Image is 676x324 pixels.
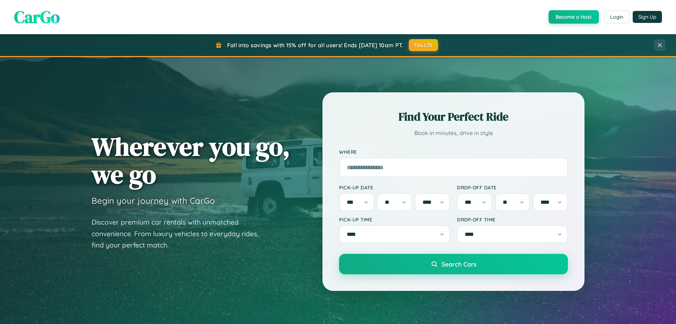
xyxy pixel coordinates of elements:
span: Fall into savings with 15% off for all users! Ends [DATE] 10am PT. [227,42,403,49]
label: Drop-off Time [457,216,568,222]
h1: Wherever you go, we go [92,133,290,188]
p: Discover premium car rentals with unmatched convenience. From luxury vehicles to everyday rides, ... [92,216,268,251]
label: Drop-off Date [457,184,568,190]
button: FALL15 [409,39,438,51]
label: Pick-up Date [339,184,450,190]
label: Where [339,149,568,155]
button: Login [604,11,629,23]
h2: Find Your Perfect Ride [339,109,568,124]
span: Search Cars [442,260,476,268]
label: Pick-up Time [339,216,450,222]
button: Become a Host [549,10,599,24]
h3: Begin your journey with CarGo [92,195,215,206]
button: Sign Up [633,11,662,23]
p: Book in minutes, drive in style [339,128,568,138]
span: CarGo [14,5,60,29]
button: Search Cars [339,254,568,274]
